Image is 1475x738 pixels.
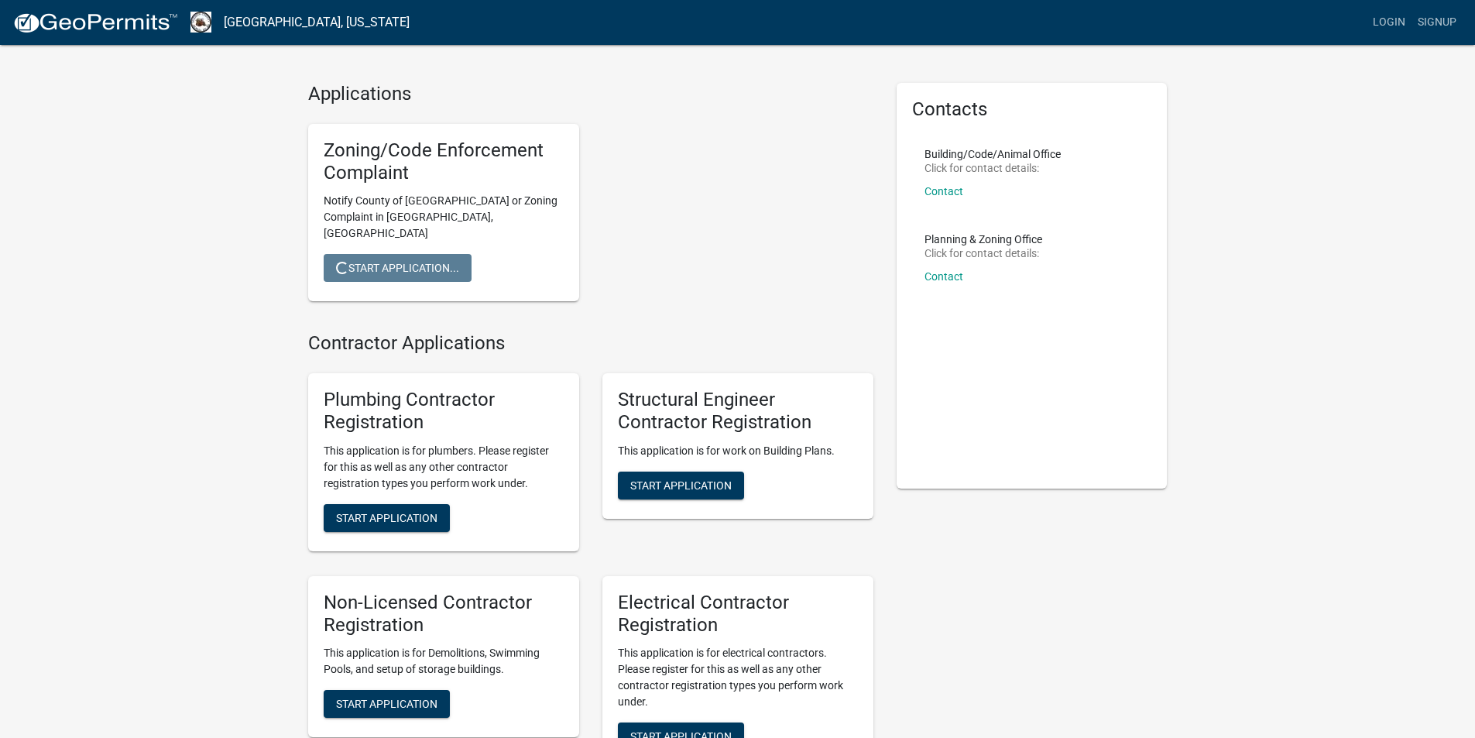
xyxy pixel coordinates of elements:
[324,389,564,434] h5: Plumbing Contractor Registration
[224,9,410,36] a: [GEOGRAPHIC_DATA], [US_STATE]
[336,698,437,710] span: Start Application
[618,443,858,459] p: This application is for work on Building Plans.
[336,262,459,274] span: Start Application...
[308,83,873,105] h4: Applications
[618,592,858,637] h5: Electrical Contractor Registration
[924,234,1042,245] p: Planning & Zoning Office
[1412,8,1463,37] a: Signup
[324,193,564,242] p: Notify County of [GEOGRAPHIC_DATA] or Zoning Complaint in [GEOGRAPHIC_DATA], [GEOGRAPHIC_DATA]
[324,690,450,718] button: Start Application
[324,645,564,678] p: This application is for Demolitions, Swimming Pools, and setup of storage buildings.
[324,504,450,532] button: Start Application
[924,270,963,283] a: Contact
[924,185,963,197] a: Contact
[912,98,1152,121] h5: Contacts
[618,389,858,434] h5: Structural Engineer Contractor Registration
[190,12,211,33] img: Madison County, Georgia
[924,149,1061,160] p: Building/Code/Animal Office
[324,592,564,637] h5: Non-Licensed Contractor Registration
[618,472,744,499] button: Start Application
[924,163,1061,173] p: Click for contact details:
[324,443,564,492] p: This application is for plumbers. Please register for this as well as any other contractor regist...
[618,645,858,710] p: This application is for electrical contractors. Please register for this as well as any other con...
[308,83,873,314] wm-workflow-list-section: Applications
[308,332,873,355] h4: Contractor Applications
[924,248,1042,259] p: Click for contact details:
[324,254,472,282] button: Start Application...
[1367,8,1412,37] a: Login
[324,139,564,184] h5: Zoning/Code Enforcement Complaint
[630,479,732,491] span: Start Application
[336,511,437,523] span: Start Application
